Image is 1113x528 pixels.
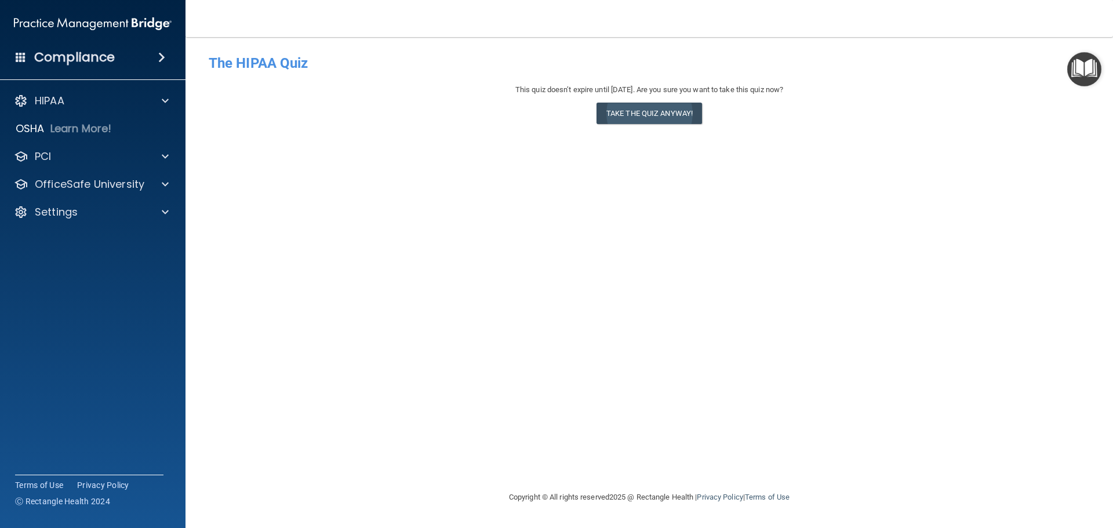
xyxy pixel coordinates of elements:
div: This quiz doesn’t expire until [DATE]. Are you sure you want to take this quiz now? [209,83,1090,97]
a: Settings [14,205,169,219]
a: Terms of Use [15,479,63,491]
p: HIPAA [35,94,64,108]
p: OSHA [16,122,45,136]
p: OfficeSafe University [35,177,144,191]
a: HIPAA [14,94,169,108]
a: OfficeSafe University [14,177,169,191]
p: Learn More! [50,122,112,136]
span: Ⓒ Rectangle Health 2024 [15,496,110,507]
a: PCI [14,150,169,163]
button: Open Resource Center [1067,52,1101,86]
h4: The HIPAA Quiz [209,56,1090,71]
p: Settings [35,205,78,219]
div: Copyright © All rights reserved 2025 @ Rectangle Health | | [438,479,861,516]
h4: Compliance [34,49,115,65]
a: Terms of Use [745,493,790,501]
button: Take the quiz anyway! [596,103,702,124]
a: Privacy Policy [697,493,743,501]
a: Privacy Policy [77,479,129,491]
img: PMB logo [14,12,172,35]
p: PCI [35,150,51,163]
